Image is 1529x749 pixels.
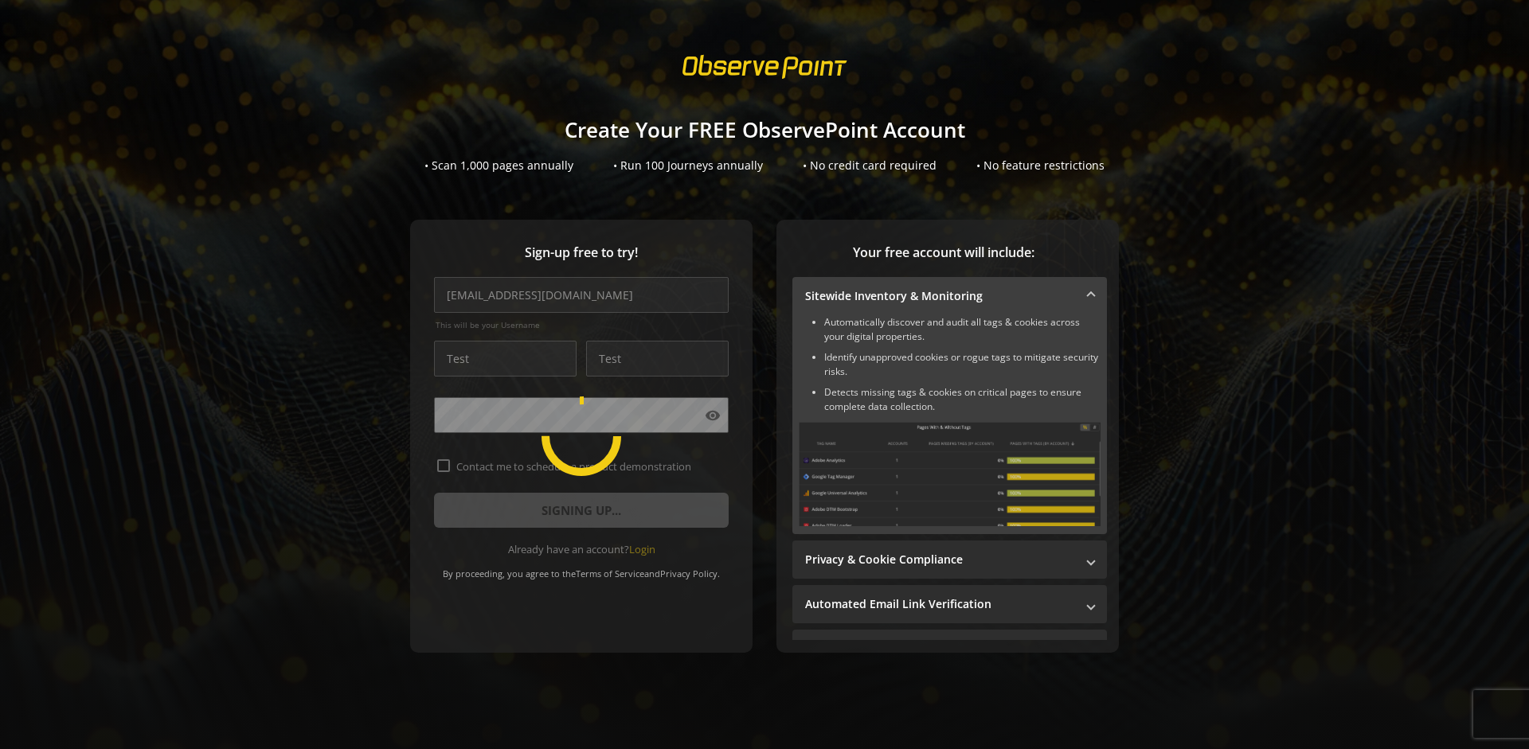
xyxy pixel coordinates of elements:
[424,158,573,174] div: • Scan 1,000 pages annually
[824,350,1101,379] li: Identify unapproved cookies or rogue tags to mitigate security risks.
[824,315,1101,344] li: Automatically discover and audit all tags & cookies across your digital properties.
[792,315,1107,534] div: Sitewide Inventory & Monitoring
[792,244,1095,262] span: Your free account will include:
[805,552,1075,568] mat-panel-title: Privacy & Cookie Compliance
[805,288,1075,304] mat-panel-title: Sitewide Inventory & Monitoring
[434,244,729,262] span: Sign-up free to try!
[824,385,1101,414] li: Detects missing tags & cookies on critical pages to ensure complete data collection.
[434,557,729,579] div: By proceeding, you agree to the and .
[803,158,937,174] div: • No credit card required
[613,158,763,174] div: • Run 100 Journeys annually
[792,585,1107,623] mat-expansion-panel-header: Automated Email Link Verification
[792,540,1107,579] mat-expansion-panel-header: Privacy & Cookie Compliance
[976,158,1105,174] div: • No feature restrictions
[805,596,1075,612] mat-panel-title: Automated Email Link Verification
[792,630,1107,668] mat-expansion-panel-header: Performance Monitoring with Web Vitals
[792,277,1107,315] mat-expansion-panel-header: Sitewide Inventory & Monitoring
[660,568,718,579] a: Privacy Policy
[576,568,644,579] a: Terms of Service
[799,422,1101,526] img: Sitewide Inventory & Monitoring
